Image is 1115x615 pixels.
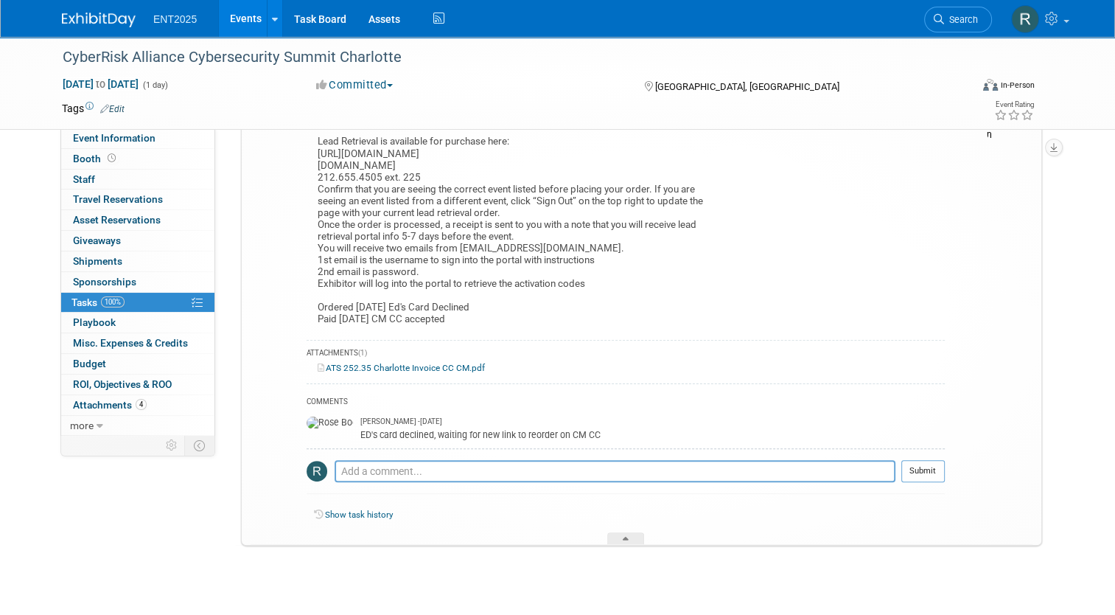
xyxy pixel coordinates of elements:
[61,375,214,395] a: ROI, Objectives & ROO
[73,316,116,328] span: Playbook
[70,420,94,431] span: more
[360,417,442,427] span: [PERSON_NAME] - [DATE]
[901,460,945,482] button: Submit
[141,80,168,90] span: (1 day)
[307,461,327,482] img: Randy McDonald
[153,13,197,25] span: ENT2025
[994,101,1034,108] div: Event Rating
[105,153,119,164] span: Booth not reserved yet
[891,77,1035,99] div: Event Format
[307,417,353,430] img: Rose Bodin
[136,399,147,410] span: 4
[73,378,172,390] span: ROI, Objectives & ROO
[61,313,214,333] a: Playbook
[185,436,215,455] td: Toggle Event Tabs
[983,79,998,91] img: Format-Inperson.png
[61,128,214,148] a: Event Information
[61,231,214,251] a: Giveaways
[1000,80,1035,91] div: In-Person
[73,234,121,246] span: Giveaways
[61,416,214,436] a: more
[57,44,952,71] div: CyberRisk Alliance Cybersecurity Summit Charlotte
[73,358,106,369] span: Budget
[311,77,399,93] button: Committed
[325,510,393,520] a: Show task history
[307,395,945,411] div: COMMENTS
[307,348,945,361] div: ATTACHMENTS
[61,354,214,374] a: Budget
[61,210,214,230] a: Asset Reservations
[358,349,367,357] span: (1)
[61,149,214,169] a: Booth
[318,363,485,373] a: ATS 252.35 Charlotte Invoice CC CM.pdf
[73,132,155,144] span: Event Information
[1011,5,1039,33] img: Randy McDonald
[307,132,945,333] div: Lead Retrieval is available for purchase here: [URL][DOMAIN_NAME] [DOMAIN_NAME] 212.655.4505 ext....
[73,214,161,226] span: Asset Reservations
[61,170,214,190] a: Staff
[100,104,125,114] a: Edit
[73,193,163,205] span: Travel Reservations
[944,14,978,25] span: Search
[62,77,139,91] span: [DATE] [DATE]
[73,276,136,288] span: Sponsorships
[61,190,214,209] a: Travel Reservations
[61,272,214,292] a: Sponsorships
[73,255,122,267] span: Shipments
[71,296,125,308] span: Tasks
[61,251,214,271] a: Shipments
[360,427,945,441] div: ED's card declined, waiting for new link to reorder on CM CC
[924,7,992,32] a: Search
[61,293,214,313] a: Tasks100%
[73,399,147,411] span: Attachments
[655,81,839,92] span: [GEOGRAPHIC_DATA], [GEOGRAPHIC_DATA]
[61,333,214,353] a: Misc. Expenses & Credits
[101,296,125,307] span: 100%
[62,101,125,116] td: Tags
[73,337,188,349] span: Misc. Expenses & Credits
[61,395,214,415] a: Attachments4
[159,436,185,455] td: Personalize Event Tab Strip
[73,173,95,185] span: Staff
[62,13,136,27] img: ExhibitDay
[94,78,108,90] span: to
[73,153,119,164] span: Booth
